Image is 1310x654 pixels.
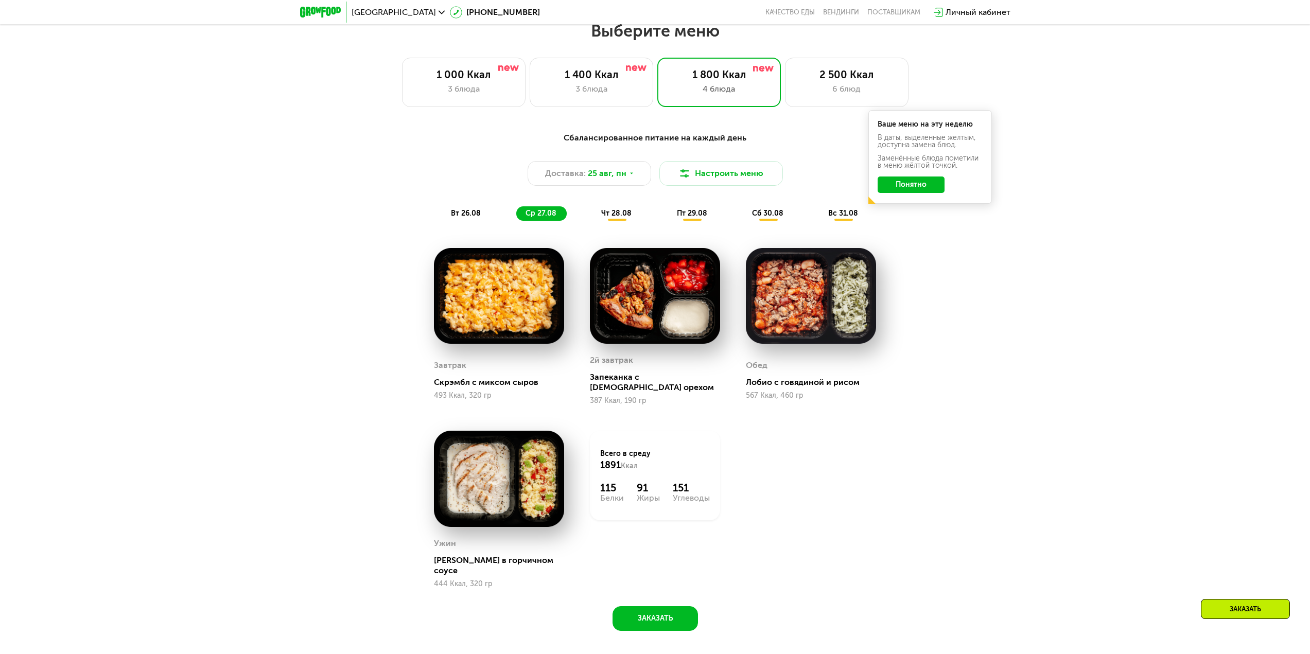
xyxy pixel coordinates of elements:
span: вс 31.08 [828,209,858,218]
div: Обед [746,358,767,373]
div: Углеводы [673,494,710,502]
button: Понятно [878,176,945,193]
div: 4 блюда [668,83,770,95]
span: сб 30.08 [752,209,783,218]
div: 1 000 Ккал [413,68,515,81]
div: 91 [637,482,660,494]
div: 151 [673,482,710,494]
div: Завтрак [434,358,466,373]
h2: Выберите меню [33,21,1277,41]
span: пт 29.08 [677,209,707,218]
div: 1 800 Ккал [668,68,770,81]
div: 3 блюда [540,83,642,95]
div: 567 Ккал, 460 гр [746,392,876,400]
div: 1 400 Ккал [540,68,642,81]
span: ср 27.08 [526,209,556,218]
div: 6 блюд [796,83,898,95]
span: Ккал [621,462,638,470]
div: поставщикам [867,8,920,16]
div: 2й завтрак [590,352,633,368]
div: Заменённые блюда пометили в меню жёлтой точкой. [878,155,983,169]
span: вт 26.08 [451,209,481,218]
span: 1891 [600,459,621,471]
button: Заказать [613,606,698,631]
a: [PHONE_NUMBER] [450,6,540,19]
div: Ваше меню на эту неделю [878,121,983,128]
span: [GEOGRAPHIC_DATA] [352,8,436,16]
div: В даты, выделенные желтым, доступна замена блюд. [878,134,983,149]
div: Ужин [434,536,456,551]
span: 25 авг, пн [588,167,626,180]
div: Запеканка с [DEMOGRAPHIC_DATA] орехом [590,372,728,393]
div: 2 500 Ккал [796,68,898,81]
div: Всего в среду [600,449,710,471]
a: Качество еды [765,8,815,16]
div: 444 Ккал, 320 гр [434,580,564,588]
button: Настроить меню [659,161,783,186]
div: Жиры [637,494,660,502]
div: Сбалансированное питание на каждый день [351,132,960,145]
div: Белки [600,494,624,502]
a: Вендинги [823,8,859,16]
div: [PERSON_NAME] в горчичном соусе [434,555,572,576]
div: 3 блюда [413,83,515,95]
span: Доставка: [545,167,586,180]
div: 387 Ккал, 190 гр [590,397,720,405]
div: 115 [600,482,624,494]
div: 493 Ккал, 320 гр [434,392,564,400]
div: Личный кабинет [946,6,1010,19]
span: чт 28.08 [601,209,632,218]
div: Заказать [1201,599,1290,619]
div: Скрэмбл с миксом сыров [434,377,572,387]
div: Лобио с говядиной и рисом [746,377,884,387]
